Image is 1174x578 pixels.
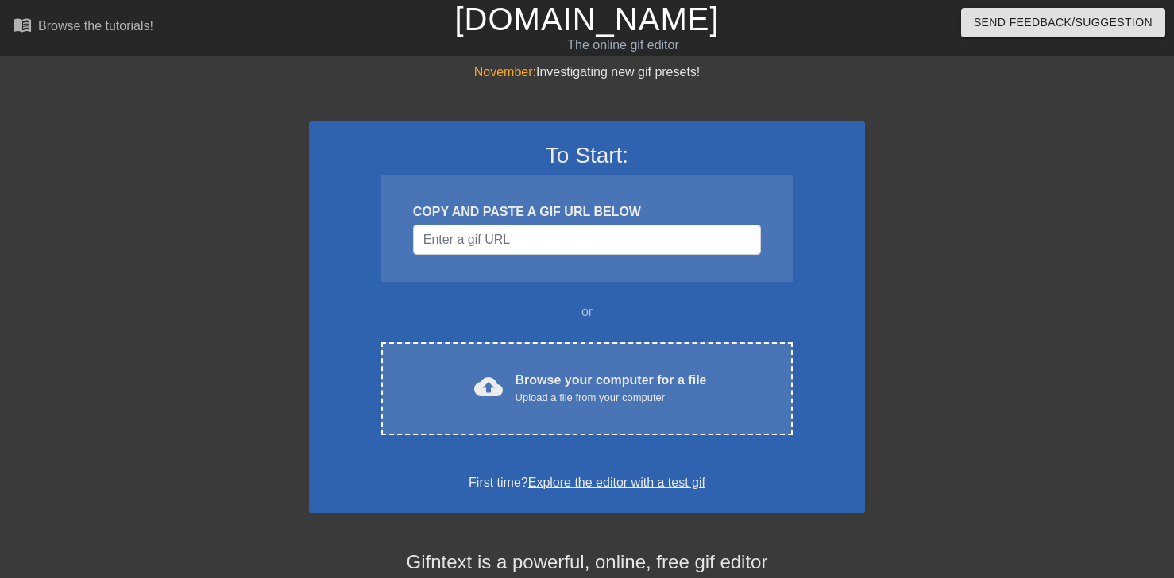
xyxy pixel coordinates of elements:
[516,371,707,406] div: Browse your computer for a file
[474,65,536,79] span: November:
[516,390,707,406] div: Upload a file from your computer
[309,551,865,574] h4: Gifntext is a powerful, online, free gif editor
[309,63,865,82] div: Investigating new gif presets!
[413,202,761,222] div: COPY AND PASTE A GIF URL BELOW
[13,15,153,40] a: Browse the tutorials!
[961,8,1165,37] button: Send Feedback/Suggestion
[330,473,844,492] div: First time?
[38,19,153,33] div: Browse the tutorials!
[400,36,848,55] div: The online gif editor
[528,476,705,489] a: Explore the editor with a test gif
[350,302,824,322] div: or
[474,372,503,401] span: cloud_upload
[974,13,1153,33] span: Send Feedback/Suggestion
[330,142,844,169] h3: To Start:
[13,15,32,34] span: menu_book
[454,2,719,37] a: [DOMAIN_NAME]
[413,225,761,255] input: Username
